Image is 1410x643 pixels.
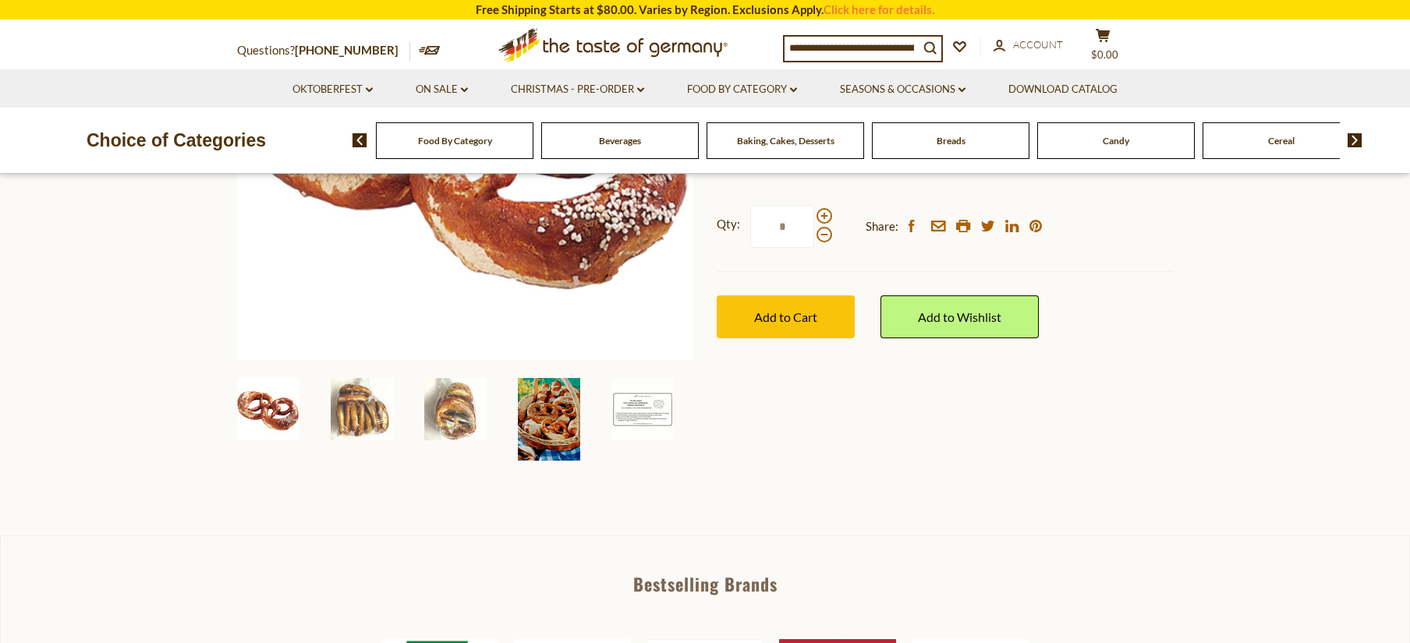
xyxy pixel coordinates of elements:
[292,81,373,98] a: Oktoberfest
[237,41,410,61] p: Questions?
[418,135,492,147] a: Food By Category
[717,214,740,234] strong: Qty:
[1079,28,1126,67] button: $0.00
[754,309,817,324] span: Add to Cart
[599,135,641,147] a: Beverages
[1348,133,1362,147] img: next arrow
[1013,38,1063,51] span: Account
[331,378,393,440] img: The Taste of Germany Bavarian Soft Pretzels, 4oz., 10 pc., handmade and frozen
[237,378,299,440] img: The Taste of Germany Bavarian Soft Pretzels, 4oz., 10 pc., handmade and frozen
[424,378,487,440] img: The Taste of Germany Bavarian Soft Pretzels, 4oz., 10 pc., handmade and frozen
[717,295,855,338] button: Add to Cart
[687,81,797,98] a: Food By Category
[840,81,965,98] a: Seasons & Occasions
[866,217,898,236] span: Share:
[880,295,1039,338] a: Add to Wishlist
[1268,135,1295,147] a: Cereal
[511,81,644,98] a: Christmas - PRE-ORDER
[750,205,814,248] input: Qty:
[1,575,1409,592] div: Bestselling Brands
[1103,135,1129,147] a: Candy
[824,2,934,16] a: Click here for details.
[416,81,468,98] a: On Sale
[994,37,1063,54] a: Account
[352,133,367,147] img: previous arrow
[518,378,580,461] img: Handmade Fresh Bavarian Beer Garden Pretzels
[1091,48,1118,61] span: $0.00
[937,135,965,147] a: Breads
[295,43,399,57] a: [PHONE_NUMBER]
[611,378,674,440] img: The Taste of Germany Bavarian Soft Pretzels, 4oz., 10 pc., handmade and frozen
[1008,81,1118,98] a: Download Catalog
[737,135,834,147] a: Baking, Cakes, Desserts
